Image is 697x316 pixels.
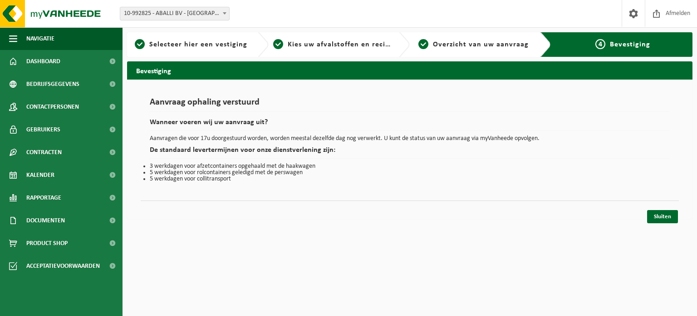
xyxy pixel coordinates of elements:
span: Bedrijfsgegevens [26,73,79,95]
span: Documenten [26,209,65,232]
a: 3Overzicht van uw aanvraag [414,39,533,50]
span: Overzicht van uw aanvraag [433,41,529,48]
p: Aanvragen die voor 17u doorgestuurd worden, worden meestal dezelfde dag nog verwerkt. U kunt de s... [150,135,670,142]
span: Gebruikers [26,118,60,141]
li: 5 werkdagen voor rolcontainers geledigd met de perswagen [150,170,670,176]
span: 2 [273,39,283,49]
span: Kalender [26,164,54,186]
h2: Wanneer voeren wij uw aanvraag uit? [150,119,670,131]
h2: De standaard levertermijnen voor onze dienstverlening zijn: [150,146,670,159]
span: Contracten [26,141,62,164]
span: Product Shop [26,232,68,255]
span: Kies uw afvalstoffen en recipiënten [288,41,412,48]
span: 1 [135,39,145,49]
span: 10-992825 - ABALLI BV - POPERINGE [120,7,229,20]
span: Bevestiging [610,41,650,48]
span: Acceptatievoorwaarden [26,255,100,277]
h1: Aanvraag ophaling verstuurd [150,98,670,112]
span: Selecteer hier een vestiging [149,41,247,48]
span: Contactpersonen [26,95,79,118]
iframe: chat widget [5,296,152,316]
span: Navigatie [26,27,54,50]
a: Sluiten [647,210,678,223]
span: Rapportage [26,186,61,209]
li: 3 werkdagen voor afzetcontainers opgehaald met de haakwagen [150,163,670,170]
span: 10-992825 - ABALLI BV - POPERINGE [120,7,230,20]
span: 4 [595,39,605,49]
span: Dashboard [26,50,60,73]
a: 1Selecteer hier een vestiging [132,39,250,50]
li: 5 werkdagen voor collitransport [150,176,670,182]
span: 3 [418,39,428,49]
h2: Bevestiging [127,61,692,79]
a: 2Kies uw afvalstoffen en recipiënten [273,39,392,50]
